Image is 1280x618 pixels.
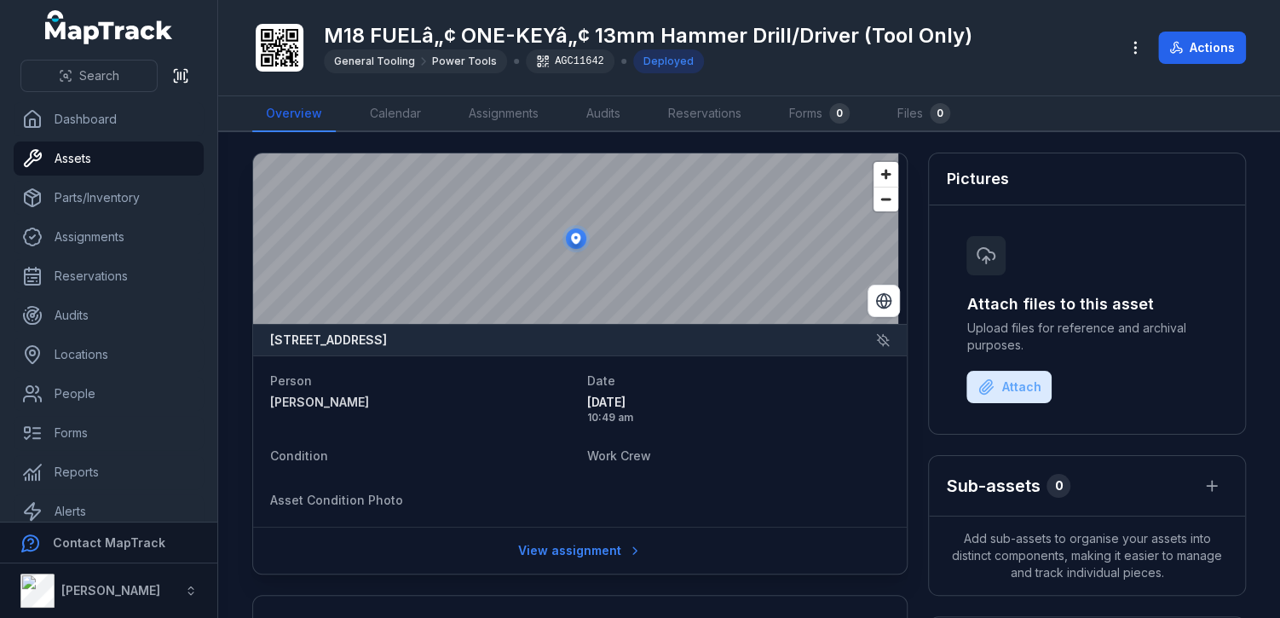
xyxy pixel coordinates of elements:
[270,448,328,463] span: Condition
[573,96,634,132] a: Audits
[14,455,204,489] a: Reports
[587,373,615,388] span: Date
[1046,474,1070,498] div: 0
[270,332,387,349] strong: [STREET_ADDRESS]
[930,103,950,124] div: 0
[526,49,614,73] div: AGC11642
[324,22,972,49] h1: M18 FUELâ„¢ ONE-KEYâ„¢ 13mm Hammer Drill/Driver (Tool Only)
[270,373,312,388] span: Person
[45,10,173,44] a: MapTrack
[946,474,1040,498] h2: Sub-assets
[884,96,964,132] a: Files0
[868,285,900,317] button: Switch to Satellite View
[14,181,204,215] a: Parts/Inventory
[829,103,850,124] div: 0
[966,371,1052,403] button: Attach
[14,102,204,136] a: Dashboard
[14,416,204,450] a: Forms
[455,96,552,132] a: Assignments
[432,55,497,68] span: Power Tools
[14,259,204,293] a: Reservations
[966,320,1208,354] span: Upload files for reference and archival purposes.
[79,67,119,84] span: Search
[14,220,204,254] a: Assignments
[929,517,1245,595] span: Add sub-assets to organise your assets into distinct components, making it easier to manage and t...
[946,167,1008,191] h3: Pictures
[14,377,204,411] a: People
[334,55,415,68] span: General Tooling
[587,394,891,411] span: [DATE]
[775,96,863,132] a: Forms0
[61,583,160,598] strong: [PERSON_NAME]
[587,394,891,425] time: 15/10/2025, 10:49:05 am
[14,142,204,176] a: Assets
[654,96,755,132] a: Reservations
[53,535,165,550] strong: Contact MapTrack
[14,298,204,332] a: Audits
[587,411,891,425] span: 10:49 am
[270,394,574,411] a: [PERSON_NAME]
[270,493,403,507] span: Asset Condition Photo
[14,338,204,372] a: Locations
[633,49,704,73] div: Deployed
[20,60,158,92] button: Search
[356,96,435,132] a: Calendar
[252,96,336,132] a: Overview
[1158,32,1246,64] button: Actions
[874,162,898,187] button: Zoom in
[14,494,204,528] a: Alerts
[253,153,898,324] canvas: Map
[874,187,898,211] button: Zoom out
[507,534,653,567] a: View assignment
[587,448,651,463] span: Work Crew
[966,292,1208,316] h3: Attach files to this asset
